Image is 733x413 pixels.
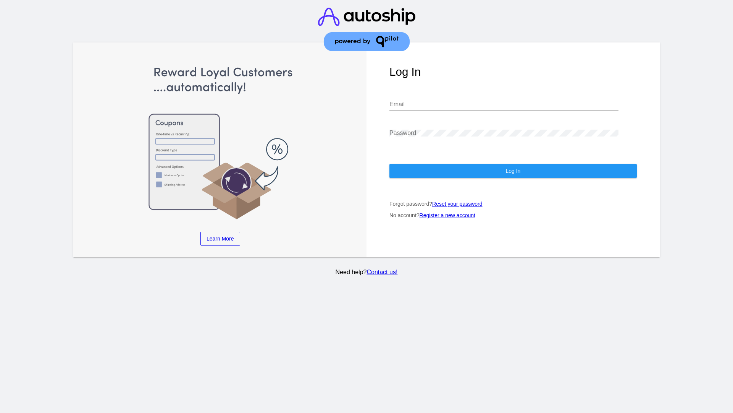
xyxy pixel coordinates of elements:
[389,212,637,218] p: No account?
[389,164,637,178] button: Log In
[366,269,397,275] a: Contact us!
[207,236,234,242] span: Learn More
[389,101,618,108] input: Email
[200,232,240,246] a: Learn More
[420,212,475,218] a: Register a new account
[72,269,661,276] p: Need help?
[389,201,637,207] p: Forgot password?
[432,201,483,207] a: Reset your password
[97,65,344,220] img: Apply Coupons Automatically to Scheduled Orders with QPilot
[389,65,637,78] h1: Log In
[505,168,520,174] span: Log In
